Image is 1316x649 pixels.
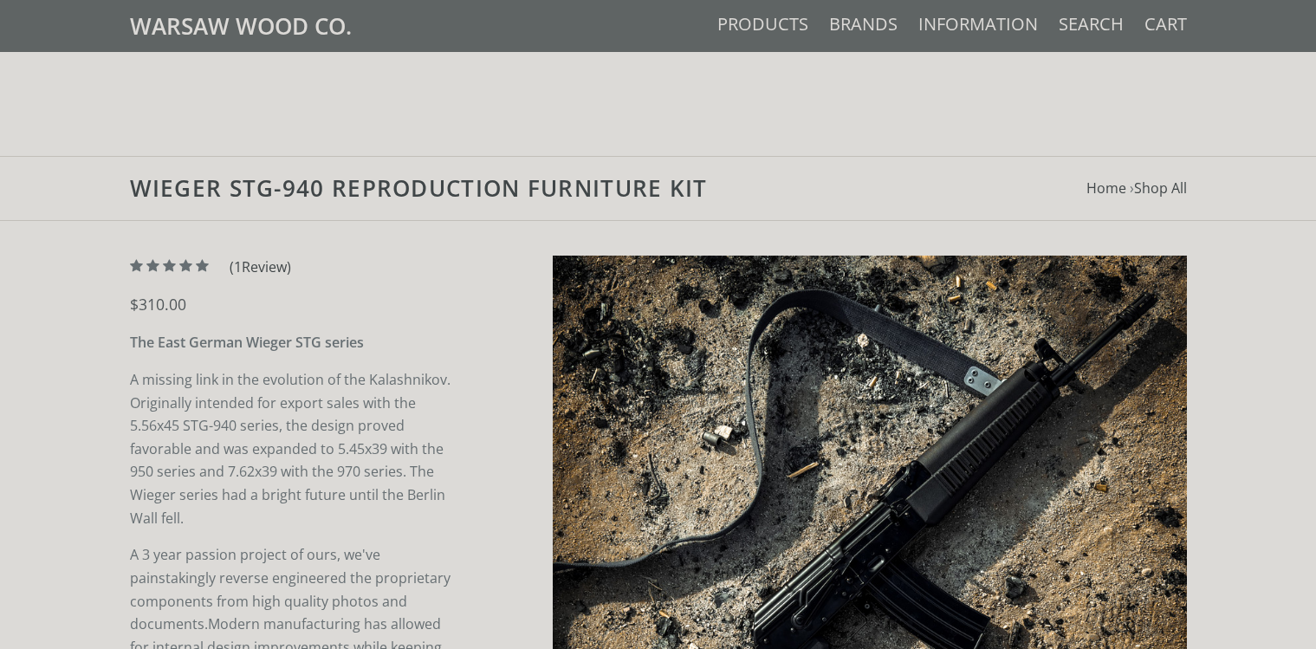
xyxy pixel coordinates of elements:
[1134,178,1187,198] a: Shop All
[230,256,291,279] span: ( Review)
[717,13,808,36] a: Products
[1059,13,1124,36] a: Search
[829,13,898,36] a: Brands
[1130,177,1187,200] li: ›
[918,13,1038,36] a: Information
[130,294,186,315] span: $310.00
[1086,178,1126,198] a: Home
[130,257,291,276] a: (1Review)
[234,257,242,276] span: 1
[130,174,1187,203] h1: Wieger STG-940 Reproduction Furniture Kit
[1144,13,1187,36] a: Cart
[130,368,462,529] p: A missing link in the evolution of the Kalashnikov. Originally intended for export sales with the...
[130,333,364,352] strong: The East German Wieger STG series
